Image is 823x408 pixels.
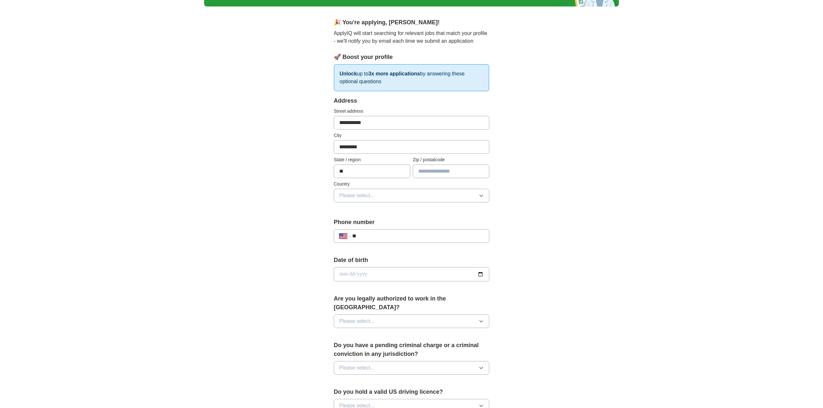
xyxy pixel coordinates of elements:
[334,156,410,163] label: State / region
[334,18,489,27] div: 🎉 You're applying , [PERSON_NAME] !
[334,29,489,45] p: ApplyIQ will start searching for relevant jobs that match your profile - we'll notify you by emai...
[368,71,420,76] strong: 3x more applications
[334,218,489,227] label: Phone number
[334,53,489,62] div: 🚀 Boost your profile
[413,156,489,163] label: Zip / postalcode
[334,181,489,187] label: Country
[339,317,375,325] span: Please select...
[334,294,489,312] label: Are you legally authorized to work in the [GEOGRAPHIC_DATA]?
[334,108,489,115] label: Street address
[334,314,489,328] button: Please select...
[334,96,489,105] div: Address
[334,388,489,396] label: Do you hold a valid US driving licence?
[334,341,489,358] label: Do you have a pending criminal charge or a criminal conviction in any jurisdiction?
[334,64,489,91] p: up to by answering these optional questions
[339,364,375,372] span: Please select...
[339,192,375,199] span: Please select...
[334,132,489,139] label: City
[340,71,357,76] strong: Unlock
[334,361,489,375] button: Please select...
[334,189,489,202] button: Please select...
[334,256,489,265] label: Date of birth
